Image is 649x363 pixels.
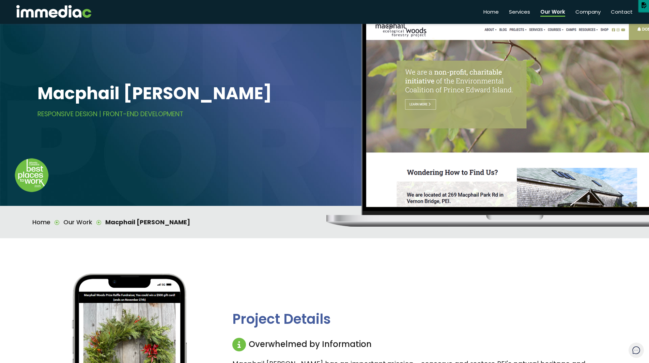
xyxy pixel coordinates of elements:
[32,218,50,226] a: Home
[37,109,183,119] span: RESPONSIVE DESIGN | FRONT-END DEVELOPMENT
[15,158,49,192] img: Down
[105,218,190,226] a: Macphail [PERSON_NAME]
[483,5,499,17] a: Home
[232,311,612,328] h2: Project Details
[63,218,92,226] a: Our Work
[575,5,601,17] a: Company
[37,81,272,105] span: Macphail [PERSON_NAME]
[16,5,91,18] img: immediac
[540,5,565,17] a: Our Work
[611,5,633,17] a: Contact
[509,5,530,17] a: Services
[232,338,612,351] h3: Overwhelmed by Information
